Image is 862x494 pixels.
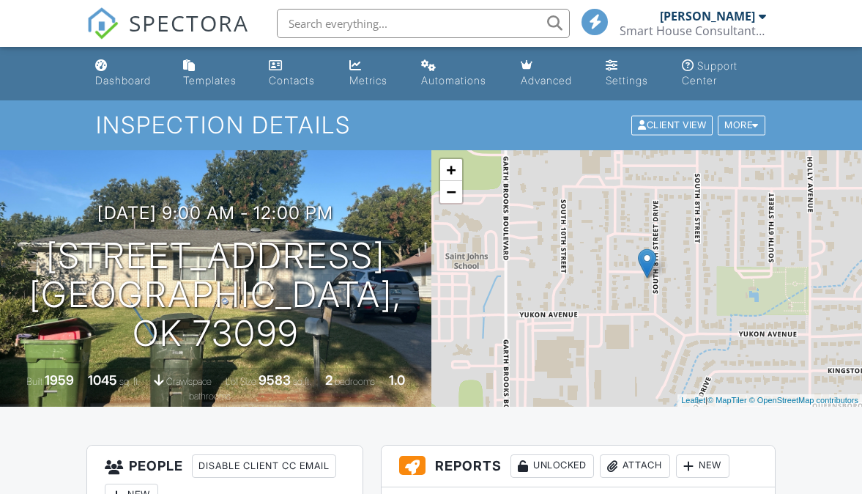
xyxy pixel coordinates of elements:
[293,376,311,387] span: sq.ft.
[95,74,151,86] div: Dashboard
[681,396,705,405] a: Leaflet
[277,9,570,38] input: Search everything...
[630,119,716,130] a: Client View
[129,7,249,38] span: SPECTORA
[382,446,775,487] h3: Reports
[86,7,119,40] img: The Best Home Inspection Software - Spectora
[183,74,237,86] div: Templates
[707,396,747,405] a: © MapTiler
[26,376,42,387] span: Built
[97,203,333,223] h3: [DATE] 9:00 am - 12:00 pm
[440,181,462,203] a: Zoom out
[606,74,648,86] div: Settings
[718,116,765,136] div: More
[440,159,462,181] a: Zoom in
[515,53,588,95] a: Advanced
[166,376,212,387] span: crawlspace
[510,454,594,478] div: Unlocked
[177,53,251,95] a: Templates
[226,376,256,387] span: Lot Size
[23,237,408,353] h1: [STREET_ADDRESS] [GEOGRAPHIC_DATA], OK 73099
[89,53,166,95] a: Dashboard
[192,454,336,478] div: Disable Client CC Email
[682,59,737,86] div: Support Center
[325,372,332,388] div: 2
[343,53,404,95] a: Metrics
[677,394,862,407] div: |
[263,53,332,95] a: Contacts
[676,53,773,95] a: Support Center
[676,454,729,478] div: New
[600,53,664,95] a: Settings
[620,23,766,38] div: Smart House Consultants, LLC
[96,112,767,138] h1: Inspection Details
[521,74,572,86] div: Advanced
[189,391,231,402] span: bathrooms
[269,74,315,86] div: Contacts
[86,20,249,51] a: SPECTORA
[119,376,140,387] span: sq. ft.
[421,74,486,86] div: Automations
[389,372,405,388] div: 1.0
[45,372,74,388] div: 1959
[349,74,387,86] div: Metrics
[415,53,503,95] a: Automations (Basic)
[600,454,670,478] div: Attach
[660,9,755,23] div: [PERSON_NAME]
[88,372,117,388] div: 1045
[749,396,858,405] a: © OpenStreetMap contributors
[335,376,375,387] span: bedrooms
[259,372,291,388] div: 9583
[631,116,713,136] div: Client View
